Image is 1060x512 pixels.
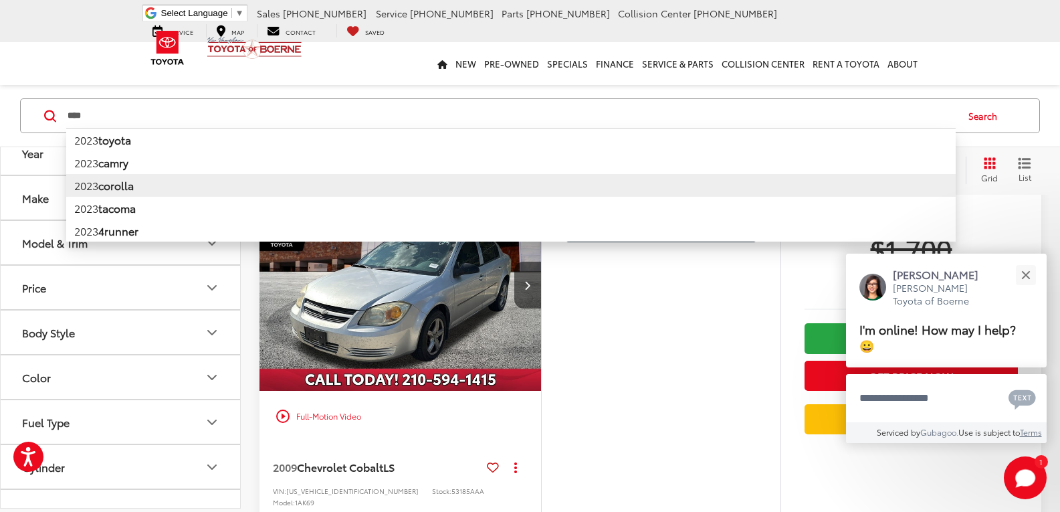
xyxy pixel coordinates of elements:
button: CylinderCylinder [1,445,241,489]
span: 1 [1039,458,1043,464]
li: 2023 [66,151,956,174]
li: 2023 [66,220,956,242]
a: 2009Chevrolet CobaltLS [273,460,482,475]
img: Toyota [142,26,193,70]
a: Service & Parts: Opens in a new tab [638,42,718,85]
button: Toggle Chat Window [1004,456,1047,499]
span: Collision Center [618,7,691,20]
span: ​ [231,8,232,18]
a: Finance [592,42,638,85]
button: Model & TrimModel & Trim [1,221,241,264]
svg: Start Chat [1004,456,1047,499]
span: [PHONE_NUMBER] [694,7,777,20]
button: Grid View [966,157,1008,183]
a: New [451,42,480,85]
a: My Saved Vehicles [336,24,395,37]
button: YearYear [1,131,241,175]
span: Sales [257,7,280,20]
span: Service [376,7,407,20]
span: 53185AAA [451,486,484,496]
button: Get Price Now [805,361,1018,391]
button: Fuel TypeFuel Type [1,400,241,444]
b: 4runner [98,223,138,238]
a: Terms [1020,426,1042,438]
div: Close[PERSON_NAME][PERSON_NAME] Toyota of BoerneI'm online! How may I help? 😀Type your messageCha... [846,254,1047,443]
span: [DATE] Price: [805,272,1018,285]
div: Cylinder [204,459,220,475]
div: Price [204,280,220,296]
a: Home [433,42,451,85]
button: Search [956,99,1017,133]
button: Close [1011,260,1040,289]
a: Service [142,24,203,37]
div: Body Style [204,325,220,341]
span: Parts [502,7,524,20]
p: [PERSON_NAME] [893,267,992,282]
span: Saved [365,27,385,36]
div: Fuel Type [22,416,70,428]
div: Model & Trim [22,236,88,249]
a: Contact [257,24,326,37]
a: About [883,42,922,85]
span: I'm online! How may I help? 😀 [859,320,1016,354]
a: Check Availability [805,323,1018,353]
li: 2023 [66,174,956,197]
span: [US_VEHICLE_IDENTIFICATION_NUMBER] [286,486,419,496]
button: MakeMake [1,176,241,220]
button: Actions [504,455,528,479]
button: Next image [514,262,541,309]
button: PricePrice [1,266,241,309]
button: List View [1008,157,1041,183]
div: Model & Trim [204,235,220,251]
span: [PHONE_NUMBER] [410,7,494,20]
a: Rent a Toyota [809,42,883,85]
span: [PHONE_NUMBER] [283,7,366,20]
div: Color [22,371,51,383]
span: [PHONE_NUMBER] [526,7,610,20]
div: Make [22,191,49,204]
a: Map [206,24,254,37]
span: dropdown dots [514,462,517,473]
button: Body StyleBody Style [1,311,241,354]
input: Search by Make, Model, or Keyword [66,100,956,132]
span: $1,700 [805,232,1018,265]
span: 1AK69 [295,497,314,507]
a: Collision Center [718,42,809,85]
div: Year [22,147,43,159]
div: Fuel Type [204,414,220,430]
a: 2009 Chevrolet Cobalt LS2009 Chevrolet Cobalt LS2009 Chevrolet Cobalt LS2009 Chevrolet Cobalt LS [259,179,542,391]
span: Grid [981,172,998,183]
div: Color [204,369,220,386]
a: Specials [543,42,592,85]
a: Value Your Trade [805,404,1018,434]
li: 2023 [66,128,956,151]
span: LS [383,459,395,475]
span: Chevrolet Cobalt [297,459,383,475]
span: List [1018,171,1031,183]
span: Stock: [432,486,451,496]
b: camry [98,155,128,170]
b: tacoma [98,200,136,216]
button: ColorColor [1,355,241,399]
span: Use is subject to [958,426,1020,438]
a: Select Language​ [161,8,244,18]
span: ▼ [235,8,244,18]
textarea: Type your message [846,374,1047,422]
div: Body Style [22,326,75,339]
img: Vic Vaughan Toyota of Boerne [207,36,302,60]
a: Gubagoo. [920,426,958,438]
div: Cylinder [22,460,65,473]
span: VIN: [273,486,286,496]
span: Model: [273,497,295,507]
img: 2009 Chevrolet Cobalt LS [259,179,542,392]
li: 2023 [66,197,956,220]
span: Select Language [161,8,228,18]
span: 2009 [273,459,297,475]
b: toyota [98,132,131,147]
div: Price [22,281,46,294]
b: corolla [98,177,134,193]
button: Chat with SMS [1004,383,1040,413]
div: 2009 Chevrolet Cobalt LS 0 [259,179,542,391]
span: Serviced by [877,426,920,438]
